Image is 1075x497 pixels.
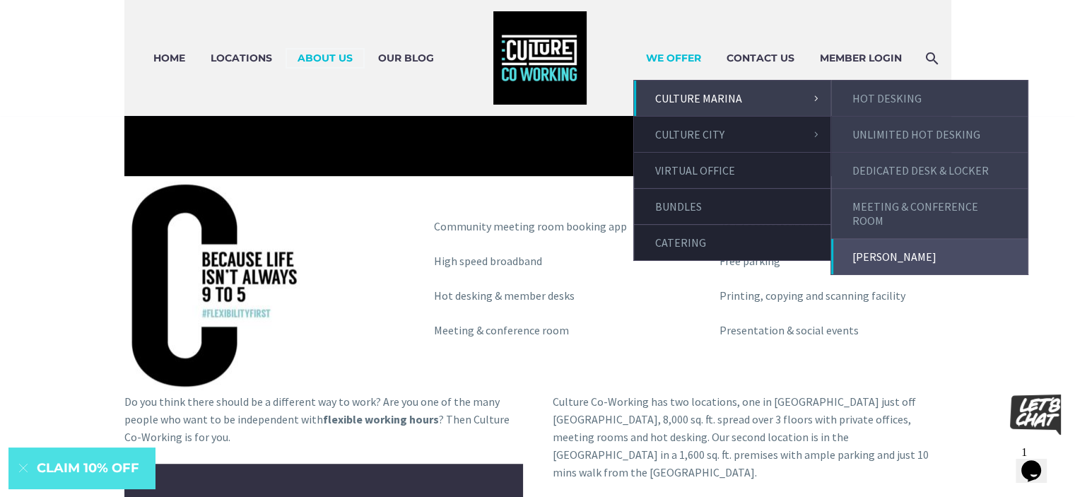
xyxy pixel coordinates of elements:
a: VIRTUAL OFFICE [634,153,830,188]
a: CONTACT US [716,49,805,67]
a: CULTURE CITY [634,117,830,152]
a: ABOUT US [286,48,365,69]
a: BUNDLES [634,189,830,224]
a: UNLIMITED HOT DESKING [831,117,1028,152]
a: MEETING & CONFERENCE ROOM [831,189,1028,238]
p: Culture Co-Working has two locations, one in [GEOGRAPHIC_DATA] just off [GEOGRAPHIC_DATA], 8,000 ... [553,393,951,481]
a: WE OFFER [635,49,712,67]
p: Do you think there should be a different way to work? Are you one of the many people who want to ... [124,393,523,446]
p: Printing, copying and scanning facility [719,287,951,305]
img: Chat attention grabber [6,6,62,46]
a: CULTURE MARINA [634,81,830,116]
a: CATERING [634,225,830,260]
p: Hot desking & member desks [434,287,666,305]
a: HOME [143,49,196,67]
p: Presentation & social events [719,322,951,339]
img: home [124,181,303,393]
p: Community meeting room booking app [434,218,666,235]
iframe: chat widget [1004,389,1061,440]
iframe: chat widget [1016,440,1061,483]
p: High speed broadband [434,252,666,270]
a: [PERSON_NAME] [831,239,1028,274]
strong: flexible working hours [323,412,439,426]
p: Meeting & conference room [434,322,666,339]
a: DEDICATED DESK & LOCKER [831,153,1028,188]
a: MEMBER LOGIN [809,49,912,67]
a: LOCATIONS [200,49,283,67]
a: OUR BLOG [368,49,445,67]
a: HOT DESKING [831,81,1028,116]
img: Culture Co-Working [493,11,587,105]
